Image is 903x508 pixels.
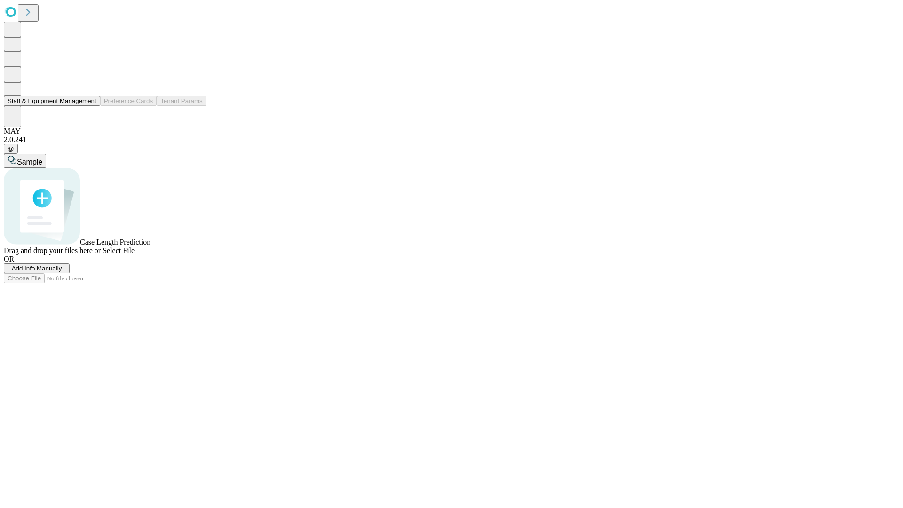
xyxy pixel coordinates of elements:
div: 2.0.241 [4,135,899,144]
button: Staff & Equipment Management [4,96,100,106]
div: MAY [4,127,899,135]
span: Drag and drop your files here or [4,246,101,254]
span: Add Info Manually [12,265,62,272]
span: Select File [103,246,135,254]
span: Case Length Prediction [80,238,150,246]
span: @ [8,145,14,152]
button: Preference Cards [100,96,157,106]
span: Sample [17,158,42,166]
button: Tenant Params [157,96,206,106]
button: Add Info Manually [4,263,70,273]
span: OR [4,255,14,263]
button: @ [4,144,18,154]
button: Sample [4,154,46,168]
